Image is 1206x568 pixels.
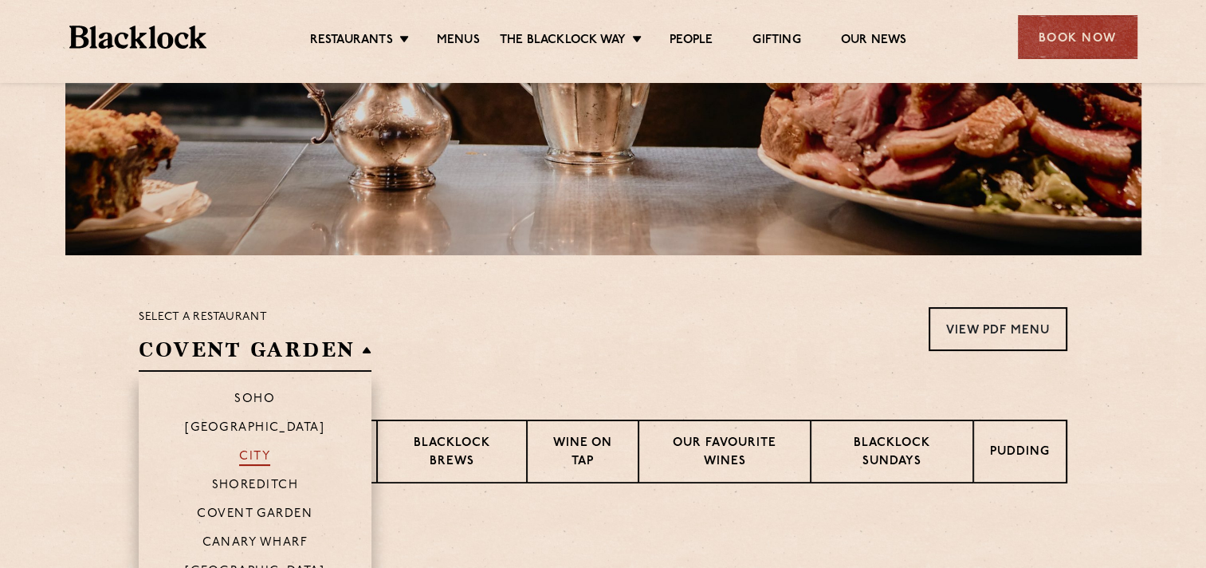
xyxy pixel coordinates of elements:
[239,450,270,466] p: City
[827,435,957,472] p: Blacklock Sundays
[500,33,626,50] a: The Blacklock Way
[197,507,312,523] p: Covent Garden
[655,435,793,472] p: Our favourite wines
[69,26,207,49] img: BL_Textured_Logo-footer-cropped.svg
[670,33,713,50] a: People
[394,435,510,472] p: Blacklock Brews
[437,33,480,50] a: Menus
[1018,15,1137,59] div: Book Now
[234,392,275,408] p: Soho
[139,307,371,328] p: Select a restaurant
[544,435,622,472] p: Wine on Tap
[752,33,800,50] a: Gifting
[310,33,393,50] a: Restaurants
[929,307,1067,351] a: View PDF Menu
[212,479,299,495] p: Shoreditch
[139,336,371,372] h2: Covent Garden
[202,536,308,552] p: Canary Wharf
[990,444,1050,463] p: Pudding
[139,523,1067,544] h3: Pre Chop Bites
[185,421,324,437] p: [GEOGRAPHIC_DATA]
[841,33,907,50] a: Our News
